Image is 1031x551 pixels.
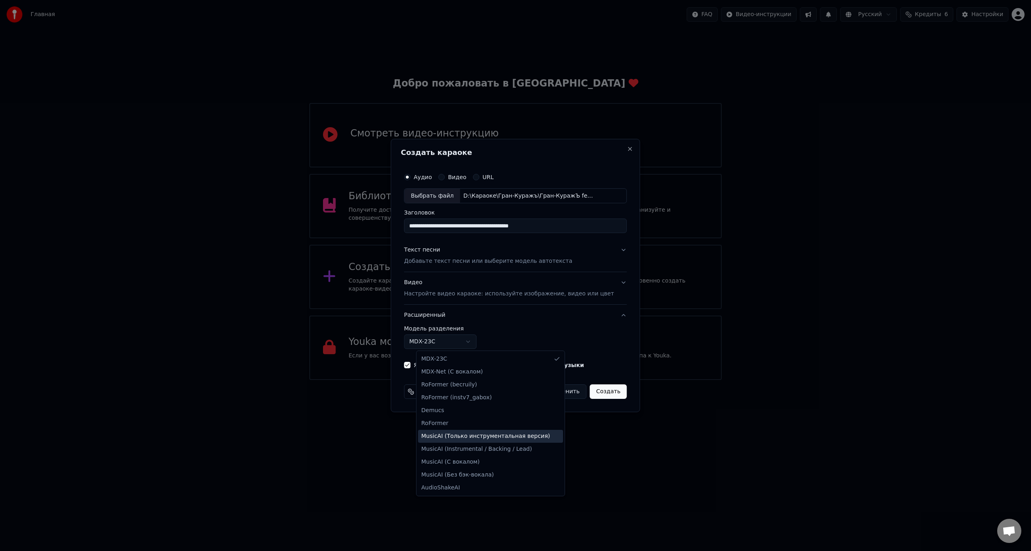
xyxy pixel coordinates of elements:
[421,445,532,453] span: MusicAI (Instrumental / Backing / Lead)
[421,368,483,376] span: MDX-Net (С вокалом)
[421,419,448,427] span: RoFormer
[421,381,477,389] span: RoFormer (becruily)
[421,484,460,492] span: AudioShakeAI
[421,407,444,415] span: Demucs
[421,432,550,440] span: MusicAI (Только инструментальная версия)
[421,394,492,402] span: RoFormer (instv7_gabox)
[421,355,447,363] span: MDX-23C
[421,458,480,466] span: MusicAI (С вокалом)
[421,471,494,479] span: MusicAI (Без бэк-вокала)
